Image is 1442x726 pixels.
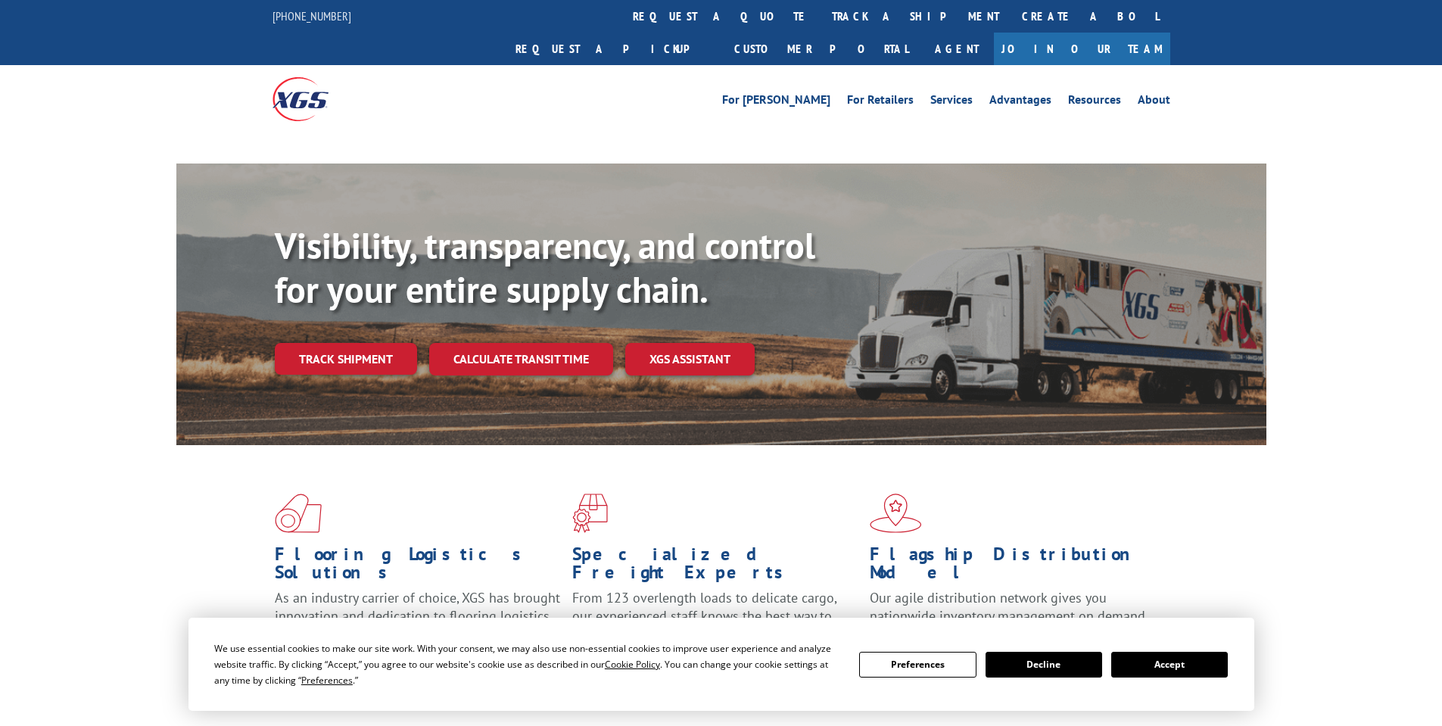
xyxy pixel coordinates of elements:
span: As an industry carrier of choice, XGS has brought innovation and dedication to flooring logistics... [275,589,560,643]
div: We use essential cookies to make our site work. With your consent, we may also use non-essential ... [214,640,841,688]
button: Preferences [859,652,976,678]
span: Our agile distribution network gives you nationwide inventory management on demand. [870,589,1148,625]
a: Customer Portal [723,33,920,65]
a: [PHONE_NUMBER] [273,8,351,23]
span: Cookie Policy [605,658,660,671]
a: About [1138,94,1170,111]
a: For Retailers [847,94,914,111]
a: Agent [920,33,994,65]
a: XGS ASSISTANT [625,343,755,375]
h1: Flagship Distribution Model [870,545,1156,589]
button: Decline [986,652,1102,678]
a: For [PERSON_NAME] [722,94,830,111]
p: From 123 overlength loads to delicate cargo, our experienced staff knows the best way to move you... [572,589,858,656]
img: xgs-icon-total-supply-chain-intelligence-red [275,494,322,533]
button: Accept [1111,652,1228,678]
a: Services [930,94,973,111]
span: Preferences [301,674,353,687]
h1: Flooring Logistics Solutions [275,545,561,589]
div: Cookie Consent Prompt [188,618,1254,711]
h1: Specialized Freight Experts [572,545,858,589]
b: Visibility, transparency, and control for your entire supply chain. [275,222,815,313]
a: Join Our Team [994,33,1170,65]
img: xgs-icon-focused-on-flooring-red [572,494,608,533]
a: Request a pickup [504,33,723,65]
a: Calculate transit time [429,343,613,375]
a: Advantages [989,94,1051,111]
img: xgs-icon-flagship-distribution-model-red [870,494,922,533]
a: Resources [1068,94,1121,111]
a: Track shipment [275,343,417,375]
